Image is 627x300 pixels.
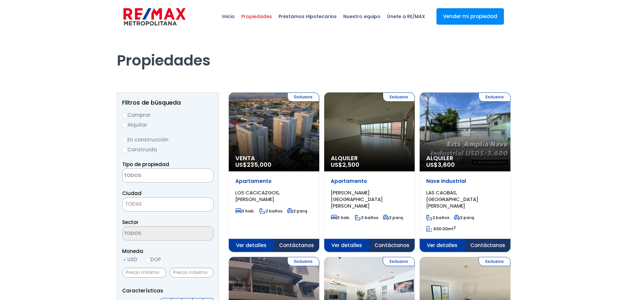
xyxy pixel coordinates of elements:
input: Alquilar [122,123,127,128]
span: Exclusiva [383,257,415,266]
a: Exclusiva Venta US$235,000 Apartamento LOS CACICAZGOS, [PERSON_NAME] 3 hab. 2 baños 2 parq. Ver d... [229,92,319,252]
span: Exclusiva [479,257,510,266]
span: [PERSON_NAME][GEOGRAPHIC_DATA][PERSON_NAME] [331,189,383,209]
input: DOP [145,257,150,262]
span: Alquiler [331,155,408,162]
span: Moneda [122,247,214,255]
span: LAS CAOBAS, [GEOGRAPHIC_DATA][PERSON_NAME] [426,189,478,209]
p: Apartamento [235,178,313,185]
span: Contáctanos [274,239,319,252]
label: Comprar [122,111,214,119]
input: USD [122,257,127,262]
span: 3 hab. [331,215,350,220]
input: Construida [122,147,127,153]
textarea: Search [122,169,186,183]
span: TODAS [122,197,214,212]
input: Precio máximo [170,268,214,278]
label: En construcción [122,136,214,144]
label: Construida [122,145,214,154]
span: Ver detalles [229,239,274,252]
span: 2 parq. [383,215,404,220]
span: 2 parq. [287,208,308,214]
span: Exclusiva [479,92,510,102]
label: USD [122,255,137,263]
label: DOP [145,255,161,263]
span: US$ [426,161,455,169]
span: TODAS [125,200,142,207]
span: Ver detalles [324,239,370,252]
label: Alquilar [122,121,214,129]
span: Nuestro equipo [340,7,384,26]
span: Ver detalles [420,239,465,252]
h2: Filtros de búsqueda [122,99,214,106]
span: Tipo de propiedad [122,161,169,168]
span: 2 parq. [454,215,475,220]
span: 3 baños [355,215,378,220]
p: Nave Industrial [426,178,504,185]
a: Vender mi propiedad [436,8,504,25]
span: Exclusiva [383,92,415,102]
input: Precio mínimo [122,268,166,278]
p: Características [122,287,214,295]
span: 235,000 [247,161,272,169]
span: Alquiler [426,155,504,162]
a: Exclusiva Alquiler US$2,500 Apartamento [PERSON_NAME][GEOGRAPHIC_DATA][PERSON_NAME] 3 hab. 3 baño... [324,92,415,252]
span: TODAS [122,199,213,209]
span: LOS CACICAZGOS, [PERSON_NAME] [235,189,280,203]
span: 3,600 [438,161,455,169]
span: US$ [331,161,359,169]
span: US$ [235,161,272,169]
span: 2 baños [426,215,449,220]
span: Contáctanos [369,239,415,252]
span: 600.00 [433,226,448,232]
p: Apartamento [331,178,408,185]
span: mt [426,226,456,232]
span: Propiedades [238,7,275,26]
span: Préstamos Hipotecarios [275,7,340,26]
span: Venta [235,155,313,162]
span: Contáctanos [465,239,510,252]
span: 2 baños [259,208,282,214]
input: Comprar [122,113,127,118]
span: Exclusiva [287,92,319,102]
textarea: Search [122,227,186,241]
h1: Propiedades [117,33,510,69]
span: Exclusiva [287,257,319,266]
span: 3 hab. [235,208,255,214]
input: En construcción [122,137,127,143]
span: Inicio [219,7,238,26]
img: remax-metropolitana-logo [123,7,186,27]
span: Únete a RE/MAX [384,7,428,26]
span: Ciudad [122,190,142,197]
sup: 2 [454,225,456,230]
span: 2,500 [342,161,359,169]
a: Exclusiva Alquiler US$3,600 Nave Industrial LAS CAOBAS, [GEOGRAPHIC_DATA][PERSON_NAME] 2 baños 2 ... [420,92,510,252]
span: Sector [122,219,139,226]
